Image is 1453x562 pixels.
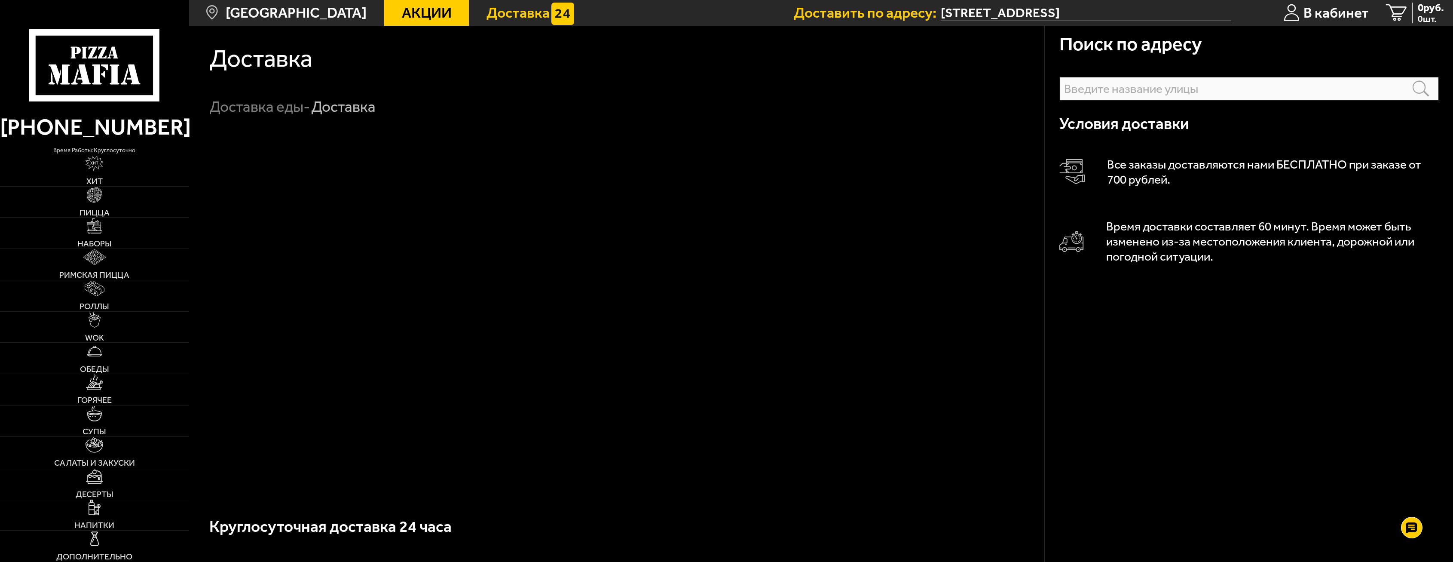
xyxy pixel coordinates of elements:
[941,5,1231,21] span: Санкт-Петербург, Белоостровская улица, 27, подъезд 6
[1303,6,1369,20] span: В кабинет
[80,365,109,374] span: Обеды
[54,459,135,467] span: Салаты и закуски
[1418,14,1444,23] span: 0 шт.
[76,490,113,499] span: Десерты
[226,6,367,20] span: [GEOGRAPHIC_DATA]
[794,6,941,20] span: Доставить по адресу:
[56,553,132,561] span: Дополнительно
[402,6,452,20] span: Акции
[1059,116,1439,132] h3: Условия доставки
[59,271,129,279] span: Римская пицца
[209,46,312,71] h1: Доставка
[209,98,310,116] a: Доставка еды-
[1106,219,1438,264] p: Время доставки составляет 60 минут. Время может быть изменено из-за местоположения клиента, дорож...
[86,177,103,186] span: Хит
[85,334,104,342] span: WOK
[80,302,109,311] span: Роллы
[1059,77,1439,101] input: Введите название улицы
[1059,34,1202,53] h3: Поиск по адресу
[77,396,112,405] span: Горячее
[83,427,106,436] span: Супы
[80,209,110,217] span: Пицца
[311,97,376,117] div: Доставка
[486,6,550,20] span: Доставка
[1059,159,1085,184] img: Оплата доставки
[1059,231,1084,252] img: Автомобиль доставки
[77,240,112,248] span: Наборы
[941,5,1231,21] input: Ваш адрес доставки
[551,3,574,25] img: 15daf4d41897b9f0e9f617042186c801.svg
[209,516,1024,553] h3: Круглосуточная доставка 24 часа
[74,521,114,530] span: Напитки
[1418,3,1444,13] span: 0 руб.
[1107,157,1438,187] p: Все заказы доставляются нами БЕСПЛАТНО при заказе от 700 рублей.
